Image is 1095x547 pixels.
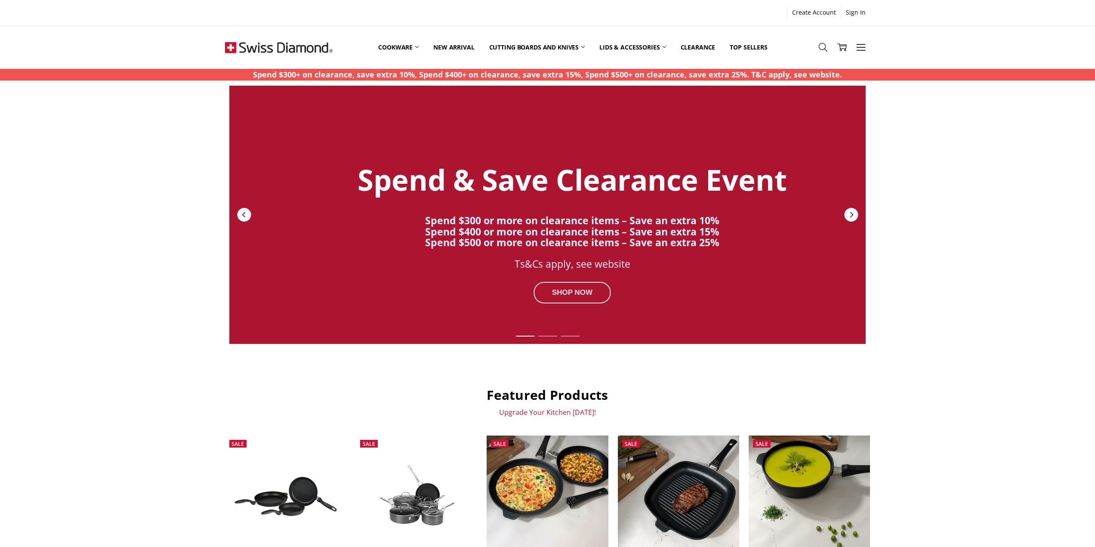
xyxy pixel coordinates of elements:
a: Clearance [673,28,723,66]
a: Top Sellers [722,28,774,66]
p: Upgrade Your Kitchen [DATE]! [225,408,870,417]
span: Sale [756,440,768,448]
a: Cutting boards and knives [482,28,592,66]
div: Spend & Save Clearance Event [333,164,811,196]
div: Slide 2 of 7 [537,331,559,342]
span: Sale [625,440,637,448]
a: Lids & Accessories [592,28,673,66]
img: XD Nonstick 3 Piece Fry Pan set - 20CM, 24CM & 28CM [225,466,346,527]
h2: Featured Products [225,387,870,403]
strong: Spend $400 or more on clearance items – Save an extra 15% [425,224,719,238]
a: New arrival [426,28,481,66]
div: Next [843,207,859,223]
img: Swiss Diamond Hard Anodised 5 pc set (20 & 28cm fry pan, 16cm sauce pan w lid, 24x7cm saute pan w... [356,455,477,537]
div: Ts&Cs apply, see website [333,259,811,269]
div: SHOP NOW [534,282,611,303]
a: Create Account [787,6,841,19]
a: Cookware [371,28,426,66]
a: Redirect to https://swissdiamond.com.au/cookware/shop-by-collection/premium-steel-dlx/ [229,86,866,344]
img: Free Shipping On Every Order [225,26,333,69]
span: Sale [363,440,375,448]
strong: Spend $300 or more on clearance items – Save an extra 10% [425,213,719,227]
a: Sign In [841,6,870,19]
strong: Spend $500 or more on clearance items – Save an extra 25% [425,235,719,249]
div: Slide 1 of 7 [514,331,537,342]
span: Sale [494,440,506,448]
div: Slide 3 of 7 [559,331,581,342]
div: Previous [236,207,252,223]
span: Sale [231,440,244,448]
p: Spend $300+ on clearance, save extra 10%, Spend $400+ on clearance, save extra 15%, Spend $500+ o... [253,69,842,80]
